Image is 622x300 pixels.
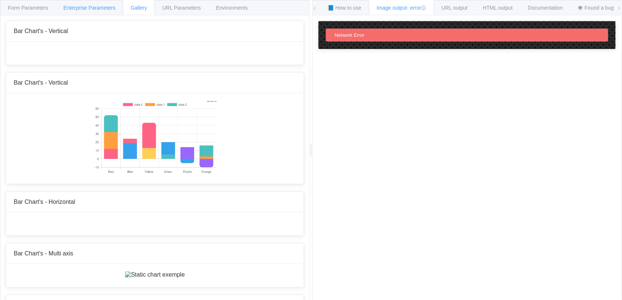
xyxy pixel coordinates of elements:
[14,199,75,205] span: Bar Chart's - Horizontal
[63,5,115,11] span: Enterprise Parameters
[14,250,73,257] span: Bar Chart's - Multi axis
[125,271,185,278] img: Static chart exemple
[377,5,426,11] span: Image output
[335,32,364,38] span: Network Error
[14,79,68,86] span: Bar Chart's - Vertical
[14,28,68,34] span: Bar Chart's - Vertical
[162,5,201,11] span: URL Parameters
[442,5,468,11] span: URL output
[93,101,217,175] img: Static chart exemple
[407,5,426,11] span: - error
[8,5,48,11] span: Form Parameters
[216,5,248,11] span: Environments
[131,5,147,11] span: Gallery
[528,5,563,11] span: Documentation
[483,5,513,11] span: HTML output
[328,5,361,11] span: 📘 How to use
